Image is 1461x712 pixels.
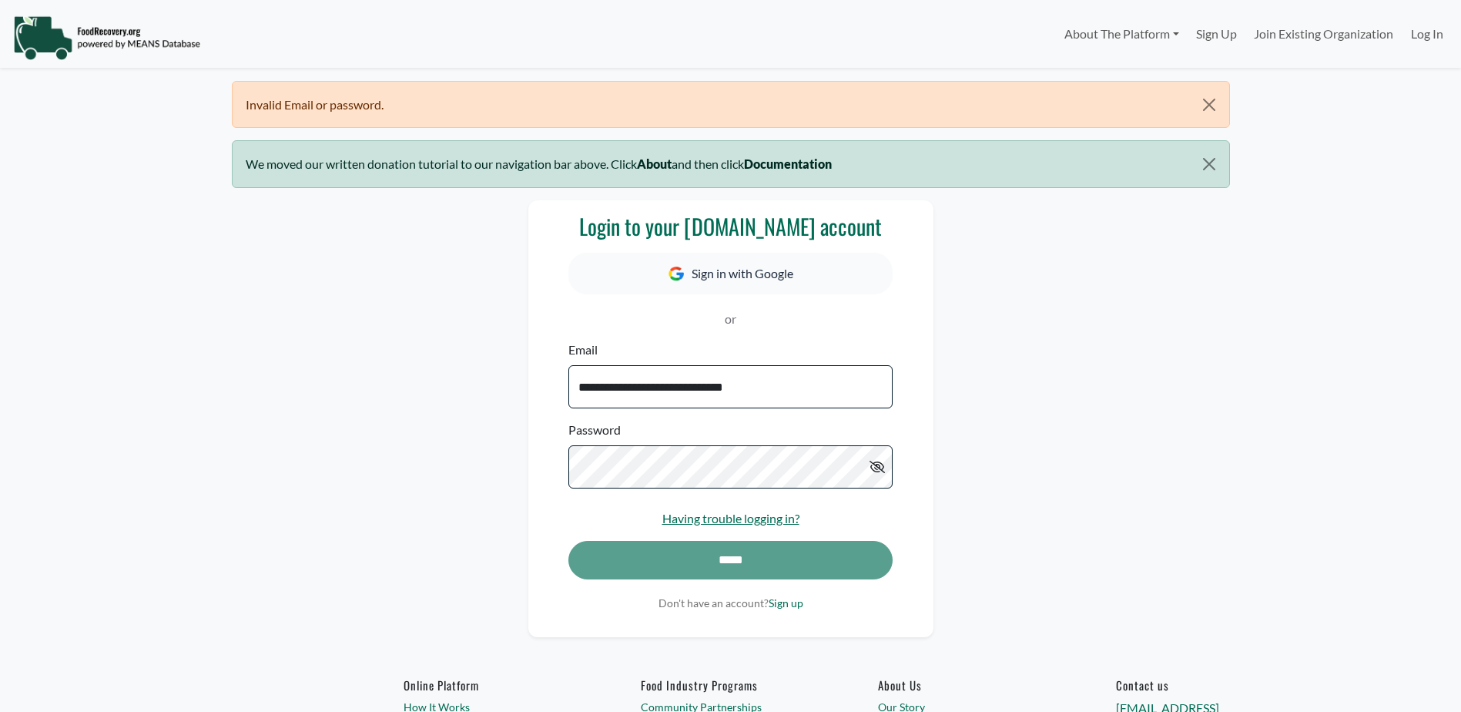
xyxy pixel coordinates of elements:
[669,267,684,281] img: Google Icon
[641,678,820,692] h6: Food Industry Programs
[13,15,200,61] img: NavigationLogo_FoodRecovery-91c16205cd0af1ed486a0f1a7774a6544ea792ac00100771e7dd3ec7c0e58e41.png
[568,421,621,439] label: Password
[568,310,892,328] p: or
[769,596,803,610] a: Sign up
[662,511,799,526] a: Having trouble logging in?
[568,253,892,294] button: Sign in with Google
[1189,82,1228,128] button: Close
[1402,18,1452,49] a: Log In
[232,81,1230,128] div: Invalid Email or password.
[1189,141,1228,187] button: Close
[568,341,598,359] label: Email
[744,156,832,171] b: Documentation
[1116,678,1295,692] h6: Contact us
[404,678,583,692] h6: Online Platform
[1188,18,1245,49] a: Sign Up
[568,595,892,611] p: Don't have an account?
[878,678,1057,692] a: About Us
[1055,18,1187,49] a: About The Platform
[232,140,1230,187] div: We moved our written donation tutorial to our navigation bar above. Click and then click
[568,213,892,240] h3: Login to your [DOMAIN_NAME] account
[1245,18,1402,49] a: Join Existing Organization
[637,156,672,171] b: About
